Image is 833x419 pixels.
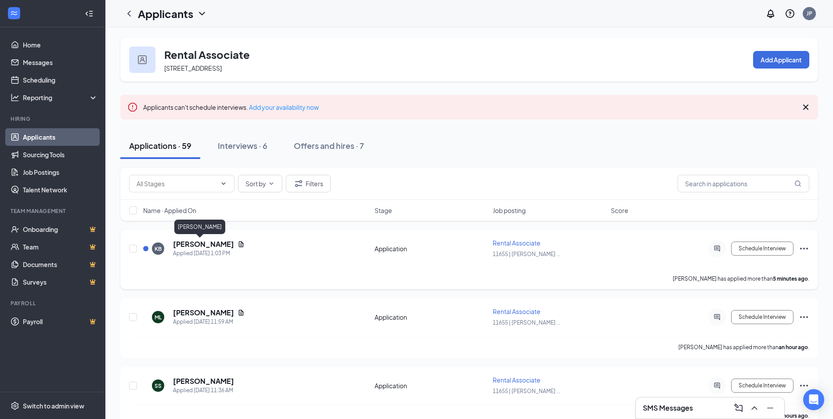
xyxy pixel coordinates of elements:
p: [PERSON_NAME] has applied more than . [673,275,809,282]
a: Scheduling [23,71,98,89]
span: 11655 | [PERSON_NAME] ... [493,251,560,257]
svg: QuestionInfo [785,8,795,19]
div: Open Intercom Messenger [803,389,824,410]
svg: Ellipses [799,312,809,322]
svg: Ellipses [799,380,809,391]
svg: ChevronDown [268,180,275,187]
span: Rental Associate [493,307,541,315]
svg: Analysis [11,93,19,102]
div: Application [375,313,487,321]
img: user icon [138,55,147,64]
svg: ChevronLeft [124,8,134,19]
svg: ChevronDown [220,180,227,187]
span: Stage [375,206,392,215]
a: Talent Network [23,181,98,199]
a: Add your availability now [249,103,319,111]
a: Messages [23,54,98,71]
span: [STREET_ADDRESS] [164,64,222,72]
svg: ComposeMessage [733,403,744,413]
h3: SMS Messages [643,403,693,413]
div: Applied [DATE] 1:03 PM [173,249,245,258]
h3: Rental Associate [164,47,250,62]
svg: ActiveChat [712,245,722,252]
div: Switch to admin view [23,401,84,410]
a: Applicants [23,128,98,146]
div: SS [155,382,162,390]
button: Schedule Interview [731,379,793,393]
span: Rental Associate [493,376,541,384]
div: KB [155,245,162,253]
svg: Ellipses [799,243,809,254]
button: ComposeMessage [732,401,746,415]
a: OnboardingCrown [23,220,98,238]
span: Job posting [493,206,526,215]
input: Search in applications [678,175,809,192]
div: Application [375,381,487,390]
svg: ActiveChat [712,314,722,321]
button: Sort byChevronDown [238,175,282,192]
span: Applicants can't schedule interviews. [143,103,319,111]
div: Application [375,244,487,253]
svg: ActiveChat [712,382,722,389]
b: 2 hours ago [779,412,808,419]
div: Applied [DATE] 11:36 AM [173,386,234,395]
h5: [PERSON_NAME] [173,376,234,386]
a: Job Postings [23,163,98,181]
div: [PERSON_NAME] [174,220,225,234]
h5: [PERSON_NAME] [173,308,234,318]
button: Minimize [763,401,777,415]
button: ChevronUp [747,401,761,415]
div: ML [155,314,162,321]
span: Score [611,206,628,215]
div: Interviews · 6 [218,140,267,151]
div: Team Management [11,207,96,215]
button: Schedule Interview [731,310,793,324]
span: Sort by [245,181,266,187]
svg: ChevronUp [749,403,760,413]
div: Hiring [11,115,96,123]
svg: Cross [801,102,811,112]
div: Payroll [11,300,96,307]
svg: Minimize [765,403,775,413]
div: Reporting [23,93,98,102]
span: 11655 | [PERSON_NAME] ... [493,388,560,394]
div: JP [807,10,812,17]
h1: Applicants [138,6,193,21]
a: Sourcing Tools [23,146,98,163]
div: Offers and hires · 7 [294,140,364,151]
h5: [PERSON_NAME] [173,239,234,249]
b: 5 minutes ago [773,275,808,282]
svg: WorkstreamLogo [10,9,18,18]
span: Name · Applied On [143,206,196,215]
svg: Collapse [85,9,94,18]
a: PayrollCrown [23,313,98,330]
div: Applications · 59 [129,140,191,151]
svg: Filter [293,178,304,189]
a: SurveysCrown [23,273,98,291]
span: Rental Associate [493,239,541,247]
svg: ChevronDown [197,8,207,19]
button: Add Applicant [753,51,809,69]
svg: Error [127,102,138,112]
div: Applied [DATE] 11:59 AM [173,318,245,326]
p: [PERSON_NAME] has applied more than . [678,343,809,351]
svg: MagnifyingGlass [794,180,801,187]
a: DocumentsCrown [23,256,98,273]
button: Filter Filters [286,175,331,192]
svg: Document [238,309,245,316]
span: 11655 | [PERSON_NAME] ... [493,319,560,326]
b: an hour ago [779,344,808,350]
input: All Stages [137,179,216,188]
a: Home [23,36,98,54]
button: Schedule Interview [731,242,793,256]
svg: Document [238,241,245,248]
svg: Settings [11,401,19,410]
svg: Notifications [765,8,776,19]
a: TeamCrown [23,238,98,256]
